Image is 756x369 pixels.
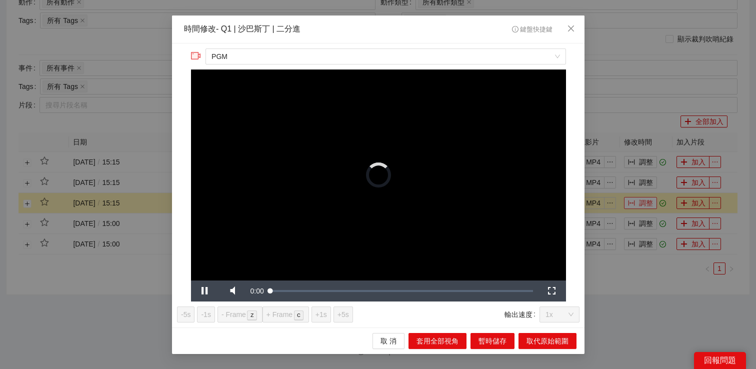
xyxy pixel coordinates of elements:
button: 取 消 [372,332,404,348]
label: 輸出速度 [504,306,539,322]
button: +1s [311,306,330,322]
span: 取代原始範圍 [526,335,568,346]
button: 套用全部視角 [408,332,466,348]
span: PGM [211,49,559,64]
button: 暫時儲存 [470,332,514,348]
button: 取代原始範圍 [518,332,576,348]
button: - Framez [217,306,262,322]
button: Mute [218,280,246,301]
div: 時間修改 - Q1 | 沙巴斯丁 | 二分進 [184,23,300,35]
div: Progress Bar [270,289,532,291]
button: Pause [190,280,218,301]
span: 鍵盤快捷鍵 [511,26,552,33]
button: -1s [197,306,214,322]
div: 回報問題 [694,352,746,369]
button: -5s [177,306,194,322]
button: Fullscreen [537,280,565,301]
div: Video Player [190,69,565,280]
span: 0:00 [250,286,263,294]
span: 取 消 [380,335,396,346]
span: video-camera [190,50,200,60]
span: close [567,24,575,32]
span: 套用全部視角 [416,335,458,346]
button: Close [557,15,584,42]
span: info-circle [511,26,518,32]
span: 1x [545,306,573,321]
button: + Framec [262,306,308,322]
span: 暫時儲存 [478,335,506,346]
button: +5s [333,306,352,322]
